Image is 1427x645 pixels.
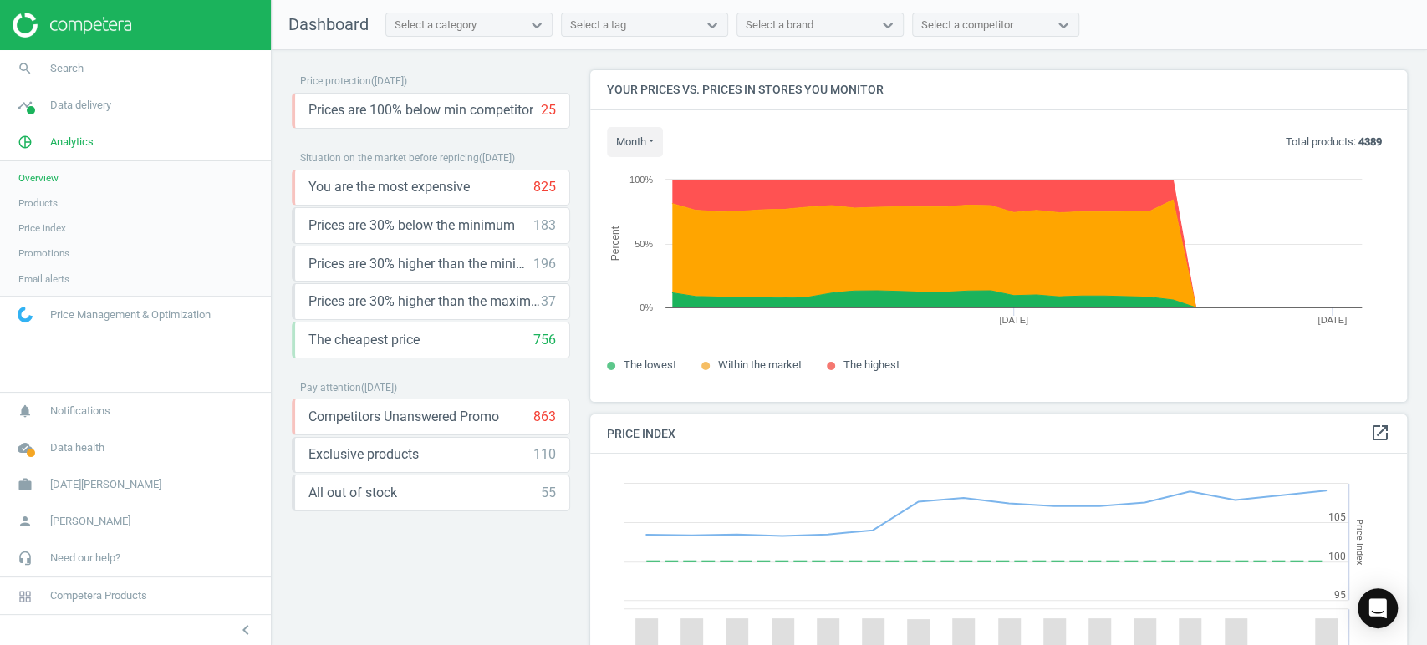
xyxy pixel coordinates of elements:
span: Data health [50,440,104,455]
span: [PERSON_NAME] [50,514,130,529]
span: The highest [843,358,900,371]
span: Within the market [718,358,802,371]
span: Need our help? [50,551,120,566]
span: The cheapest price [308,331,420,349]
span: Pay attention [300,382,361,394]
span: Competera Products [50,588,147,603]
span: Notifications [50,404,110,419]
div: 37 [541,292,556,311]
div: 110 [533,445,556,464]
tspan: Percent [609,226,620,261]
i: timeline [9,89,41,121]
span: Dashboard [288,14,369,34]
i: headset_mic [9,542,41,574]
i: notifications [9,395,41,427]
div: Select a brand [746,18,813,33]
div: 863 [533,408,556,426]
i: cloud_done [9,432,41,464]
i: chevron_left [236,620,256,640]
span: The lowest [624,358,676,371]
i: pie_chart_outlined [9,126,41,158]
i: person [9,505,41,537]
div: Select a category [395,18,477,33]
button: chevron_left [225,619,267,641]
i: open_in_new [1370,423,1390,443]
text: 50% [635,239,653,249]
span: Prices are 30% higher than the minimum [308,255,533,273]
span: Analytics [50,135,94,150]
span: Prices are 100% below min competitor [308,101,533,119]
h4: Your prices vs. prices in stores you monitor [590,70,1407,109]
div: Select a tag [570,18,626,33]
span: Price Management & Optimization [50,307,211,322]
span: Promotions [18,246,69,260]
span: Prices are 30% below the minimum [308,216,515,235]
span: ( [DATE] ) [479,152,515,164]
tspan: [DATE] [1317,315,1347,325]
span: Price index [18,221,66,235]
span: ( [DATE] ) [371,75,407,87]
div: 825 [533,178,556,196]
div: 756 [533,331,556,349]
text: 95 [1334,589,1346,601]
span: Search [50,61,84,76]
span: Exclusive products [308,445,419,464]
text: 0% [640,302,653,312]
tspan: [DATE] [999,315,1028,325]
div: Select a competitor [921,18,1013,33]
p: Total products: [1286,135,1382,150]
a: open_in_new [1370,423,1390,444]
text: 100 [1328,551,1346,562]
span: Data delivery [50,98,111,113]
div: Open Intercom Messenger [1358,588,1398,628]
span: Prices are 30% higher than the maximal [308,292,541,311]
div: 55 [541,484,556,502]
div: 183 [533,216,556,235]
i: search [9,53,41,84]
span: ( [DATE] ) [361,382,397,394]
b: 4389 [1358,135,1382,148]
span: You are the most expensive [308,178,470,196]
span: All out of stock [308,484,397,502]
div: 196 [533,255,556,273]
span: Overview [18,171,59,185]
button: month [607,127,663,157]
h4: Price Index [590,414,1407,454]
text: 105 [1328,511,1346,523]
span: [DATE][PERSON_NAME] [50,477,161,492]
img: ajHJNr6hYgQAAAAASUVORK5CYII= [13,13,131,38]
text: 100% [629,175,653,185]
div: 25 [541,101,556,119]
span: Situation on the market before repricing [300,152,479,164]
span: Email alerts [18,272,69,286]
span: Competitors Unanswered Promo [308,408,499,426]
span: Products [18,196,58,210]
img: wGWNvw8QSZomAAAAABJRU5ErkJggg== [18,307,33,322]
span: Price protection [300,75,371,87]
tspan: Price Index [1354,519,1365,565]
i: work [9,469,41,500]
